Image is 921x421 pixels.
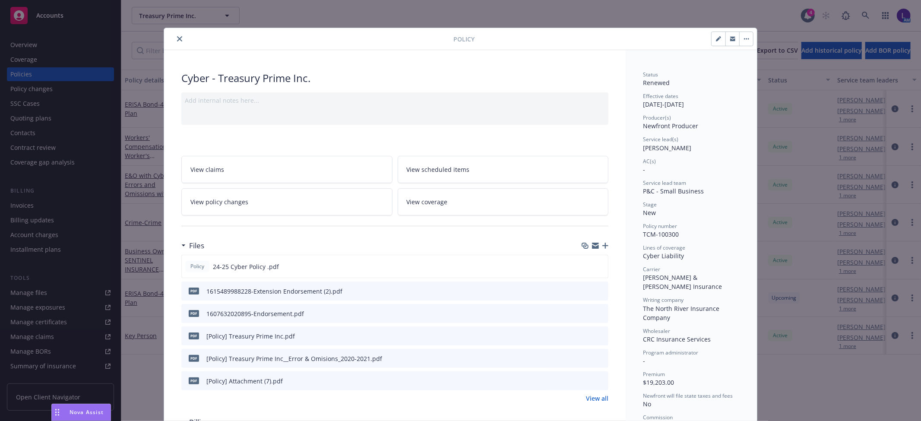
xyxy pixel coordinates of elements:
a: View scheduled items [398,156,609,183]
div: Add internal notes here... [185,96,605,105]
button: download file [583,287,590,296]
span: - [643,165,645,174]
div: [Policy] Treasury Prime Inc__Error & Omisions_2020-2021.pdf [206,354,382,363]
span: View policy changes [190,197,248,206]
span: Policy [453,35,475,44]
span: CRC Insurance Services [643,335,711,343]
button: Nova Assist [51,404,111,421]
a: View policy changes [181,188,392,215]
a: View all [586,394,608,403]
span: Commission [643,414,673,421]
button: download file [583,377,590,386]
span: $19,203.00 [643,378,674,386]
span: Status [643,71,658,78]
span: View scheduled items [407,165,470,174]
span: Writing company [643,296,684,304]
span: [PERSON_NAME] [643,144,691,152]
div: Cyber - Treasury Prime Inc. [181,71,608,85]
span: pdf [189,332,199,339]
span: Policy number [643,222,677,230]
div: [Policy] Treasury Prime Inc.pdf [206,332,295,341]
span: New [643,209,656,217]
span: pdf [189,288,199,294]
span: Effective dates [643,92,678,100]
span: View claims [190,165,224,174]
div: 1615489988228-Extension Endorsement (2).pdf [206,287,342,296]
button: download file [583,309,590,318]
button: preview file [597,354,605,363]
span: Program administrator [643,349,698,356]
span: Service lead(s) [643,136,678,143]
button: download file [583,262,590,271]
span: 24-25 Cyber Policy .pdf [213,262,279,271]
span: AC(s) [643,158,656,165]
span: Cyber Liability [643,252,684,260]
span: TCM-100300 [643,230,679,238]
span: Carrier [643,266,660,273]
button: download file [583,354,590,363]
span: - [643,357,645,365]
button: preview file [597,262,605,271]
button: preview file [597,332,605,341]
button: preview file [597,287,605,296]
span: Producer(s) [643,114,671,121]
button: close [174,34,185,44]
span: Lines of coverage [643,244,685,251]
span: P&C - Small Business [643,187,704,195]
span: Wholesaler [643,327,670,335]
div: Drag to move [52,404,63,421]
span: Premium [643,370,665,378]
span: pdf [189,377,199,384]
span: The North River Insurance Company [643,304,721,322]
span: [PERSON_NAME] & [PERSON_NAME] Insurance [643,273,722,291]
span: Service lead team [643,179,686,187]
span: Policy [189,263,206,270]
h3: Files [189,240,204,251]
span: pdf [189,310,199,317]
a: View claims [181,156,392,183]
span: pdf [189,355,199,361]
span: Stage [643,201,657,208]
span: Newfront will file state taxes and fees [643,392,733,399]
span: Nova Assist [70,408,104,416]
a: View coverage [398,188,609,215]
div: 1607632020895-Endorsement.pdf [206,309,304,318]
button: download file [583,332,590,341]
span: View coverage [407,197,448,206]
div: Files [181,240,204,251]
div: [Policy] Attachment (7).pdf [206,377,283,386]
button: preview file [597,309,605,318]
span: Renewed [643,79,670,87]
button: preview file [597,377,605,386]
span: Newfront Producer [643,122,698,130]
span: No [643,400,651,408]
div: [DATE] - [DATE] [643,92,740,109]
